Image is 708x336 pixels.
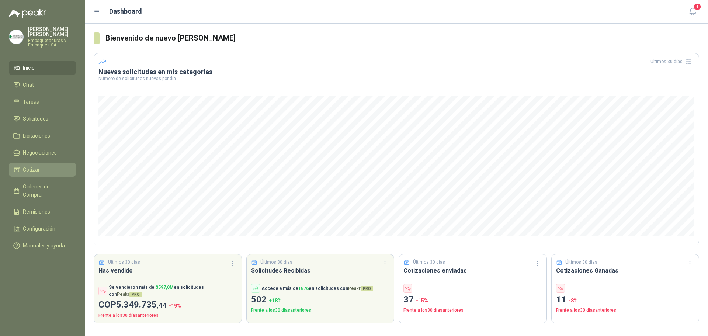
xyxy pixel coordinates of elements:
span: Tareas [23,98,39,106]
a: Licitaciones [9,129,76,143]
a: Chat [9,78,76,92]
a: Negociaciones [9,146,76,160]
p: 37 [403,293,542,307]
span: 1876 [298,286,309,291]
p: Últimos 30 días [413,259,445,266]
span: Peakr [117,292,142,297]
span: $ 597,0M [156,285,174,290]
a: Remisiones [9,205,76,219]
span: Licitaciones [23,132,50,140]
div: Últimos 30 días [650,56,694,67]
h3: Solicitudes Recibidas [251,266,390,275]
p: Empaquetaduras y Empaques SA [28,38,76,47]
p: Frente a los 30 días anteriores [98,312,237,319]
span: Negociaciones [23,149,57,157]
p: Se vendieron más de en solicitudes con [109,284,237,298]
a: Configuración [9,222,76,236]
span: ,44 [157,301,167,309]
span: Inicio [23,64,35,72]
p: Accede a más de en solicitudes con [261,285,373,292]
p: Últimos 30 días [108,259,140,266]
h3: Bienvenido de nuevo [PERSON_NAME] [105,32,699,44]
p: Número de solicitudes nuevas por día [98,76,694,81]
span: -8 % [569,298,578,304]
p: 11 [556,293,695,307]
span: 4 [693,3,701,10]
span: PRO [129,292,142,297]
a: Tareas [9,95,76,109]
img: Logo peakr [9,9,46,18]
a: Inicio [9,61,76,75]
span: 5.349.735 [116,299,167,310]
button: 4 [686,5,699,18]
h1: Dashboard [109,6,142,17]
span: + 18 % [269,298,282,304]
span: Órdenes de Compra [23,183,69,199]
img: Company Logo [9,30,23,44]
h3: Cotizaciones Ganadas [556,266,695,275]
p: Últimos 30 días [260,259,292,266]
span: -15 % [416,298,428,304]
span: -19 % [169,303,181,309]
span: Peakr [348,286,373,291]
p: Frente a los 30 días anteriores [403,307,542,314]
a: Órdenes de Compra [9,180,76,202]
h3: Nuevas solicitudes en mis categorías [98,67,694,76]
h3: Has vendido [98,266,237,275]
span: Remisiones [23,208,50,216]
p: 502 [251,293,390,307]
p: COP [98,298,237,312]
a: Solicitudes [9,112,76,126]
h3: Cotizaciones enviadas [403,266,542,275]
p: Frente a los 30 días anteriores [556,307,695,314]
span: Solicitudes [23,115,48,123]
span: Manuales y ayuda [23,242,65,250]
span: Cotizar [23,166,40,174]
p: [PERSON_NAME] [PERSON_NAME] [28,27,76,37]
a: Cotizar [9,163,76,177]
span: PRO [361,286,373,291]
p: Frente a los 30 días anteriores [251,307,390,314]
span: Chat [23,81,34,89]
span: Configuración [23,225,55,233]
a: Manuales y ayuda [9,239,76,253]
p: Últimos 30 días [565,259,597,266]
